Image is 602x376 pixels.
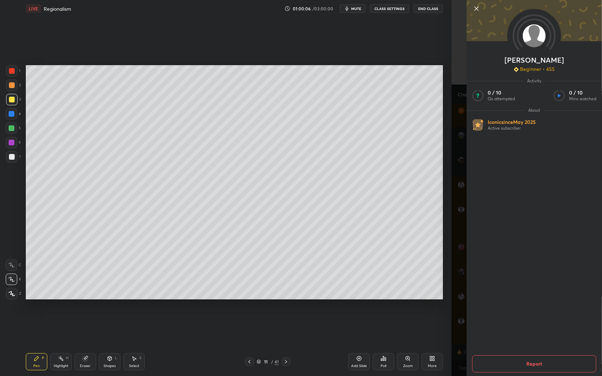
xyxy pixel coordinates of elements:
div: P [42,356,44,360]
span: mute [351,6,361,11]
div: Add Slide [351,364,367,368]
button: CLASS SETTINGS [370,4,409,13]
div: Z [6,288,21,299]
div: 11 [262,360,269,364]
p: [PERSON_NAME] [505,57,564,63]
button: End Class [414,4,443,13]
p: Qs attempted [488,96,515,102]
div: 41 [274,358,279,365]
div: More [428,364,437,368]
div: Highlight [54,364,68,368]
div: S [139,356,142,360]
button: Report [472,355,596,372]
p: 0 / 10 [488,90,515,96]
p: Mins watched [569,96,596,102]
div: Zoom [403,364,413,368]
div: 3 [6,94,21,105]
img: Learner_Badge_beginner_1_8b307cf2a0.svg [513,67,519,72]
div: L [115,356,117,360]
img: default.png [523,24,546,47]
div: X [6,274,21,285]
p: 0 / 10 [569,90,596,96]
div: 5 [6,122,21,134]
div: LIVE [26,4,41,13]
button: mute [340,4,365,13]
div: 7 [6,151,21,163]
div: Shapes [104,364,116,368]
div: 6 [6,137,21,148]
p: Beginner • 455 [520,66,555,72]
div: C [6,259,21,271]
span: About [525,107,544,113]
div: Select [129,364,139,368]
p: Active subscriber [488,125,536,131]
div: 2 [6,79,21,91]
div: 4 [6,108,21,120]
div: Pen [33,364,40,368]
p: Iconic since May 2025 [488,119,536,125]
div: / [271,360,273,364]
h4: Regionalism [44,5,71,12]
span: Activity [524,78,545,84]
div: H [66,356,68,360]
div: Eraser [80,364,91,368]
div: Poll [381,364,386,368]
div: 1 [6,65,20,77]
